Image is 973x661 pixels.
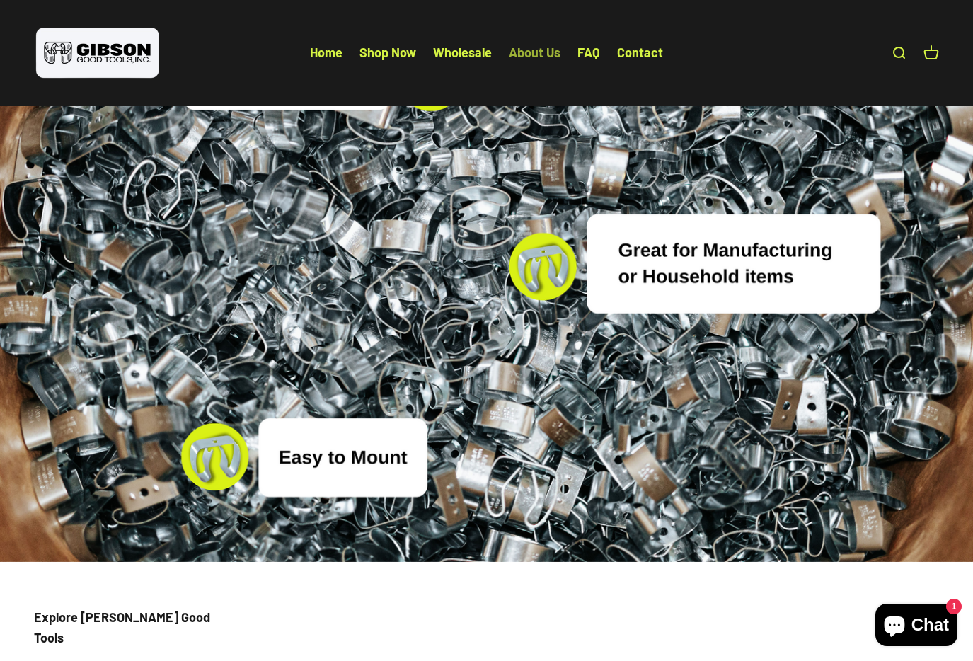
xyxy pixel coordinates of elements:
a: Wholesale [433,45,492,60]
a: Shop Now [359,45,416,60]
a: Home [310,45,342,60]
a: FAQ [577,45,600,60]
p: Explore [PERSON_NAME] Good Tools [34,607,211,648]
a: About Us [509,45,560,60]
a: Contact [617,45,663,60]
inbox-online-store-chat: Shopify online store chat [871,604,962,650]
